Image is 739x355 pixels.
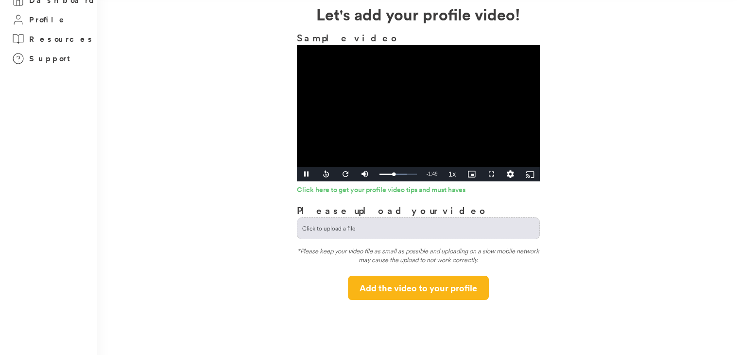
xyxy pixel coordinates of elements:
[297,203,489,217] h3: Please upload your video
[29,14,67,26] h3: Profile
[428,171,437,177] span: 1:49
[97,2,739,26] h2: Let's add your profile video!
[427,171,428,177] span: -
[29,33,95,45] h3: Resources
[501,167,520,181] div: Quality Levels
[297,186,540,196] a: Click here to get your profile video tips and must haves
[297,45,540,181] div: Video Player
[297,31,540,45] h3: Sample video
[29,53,75,65] h3: Support
[348,276,489,300] button: Add the video to your profile
[297,247,540,268] div: *Please keep your video file as small as possible and uploading on a slow mobile network may caus...
[379,174,417,175] div: Progress Bar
